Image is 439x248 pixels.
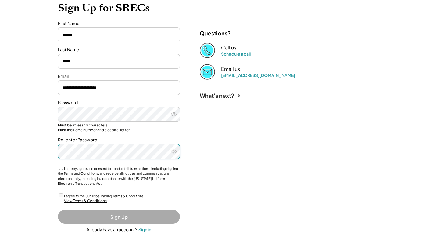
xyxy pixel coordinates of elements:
[58,210,180,224] button: Sign Up
[221,51,251,57] a: Schedule a call
[58,123,180,132] div: Must be at least 8 characters Must include a number and a capital letter
[64,194,145,198] label: I agree to the Sun Tribe Trading Terms & Conditions.
[221,45,236,51] div: Call us
[200,64,215,79] img: Email%202%403x.png
[58,100,180,106] div: Password
[200,30,231,37] div: Questions?
[58,2,381,14] h1: Sign Up for SRECs
[200,43,215,58] img: Phone%20copy%403x.png
[64,199,107,204] div: View Terms & Conditions
[221,72,295,78] a: [EMAIL_ADDRESS][DOMAIN_NAME]
[58,166,178,186] label: I hereby agree and consent to conduct all transactions, including signing the Terms and Condition...
[58,47,180,53] div: Last Name
[58,137,180,143] div: Re-enter Password
[221,66,240,72] div: Email us
[58,20,180,27] div: First Name
[200,92,234,99] div: What's next?
[58,73,180,79] div: Email
[87,227,137,233] div: Already have an account?
[138,227,151,232] div: Sign in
